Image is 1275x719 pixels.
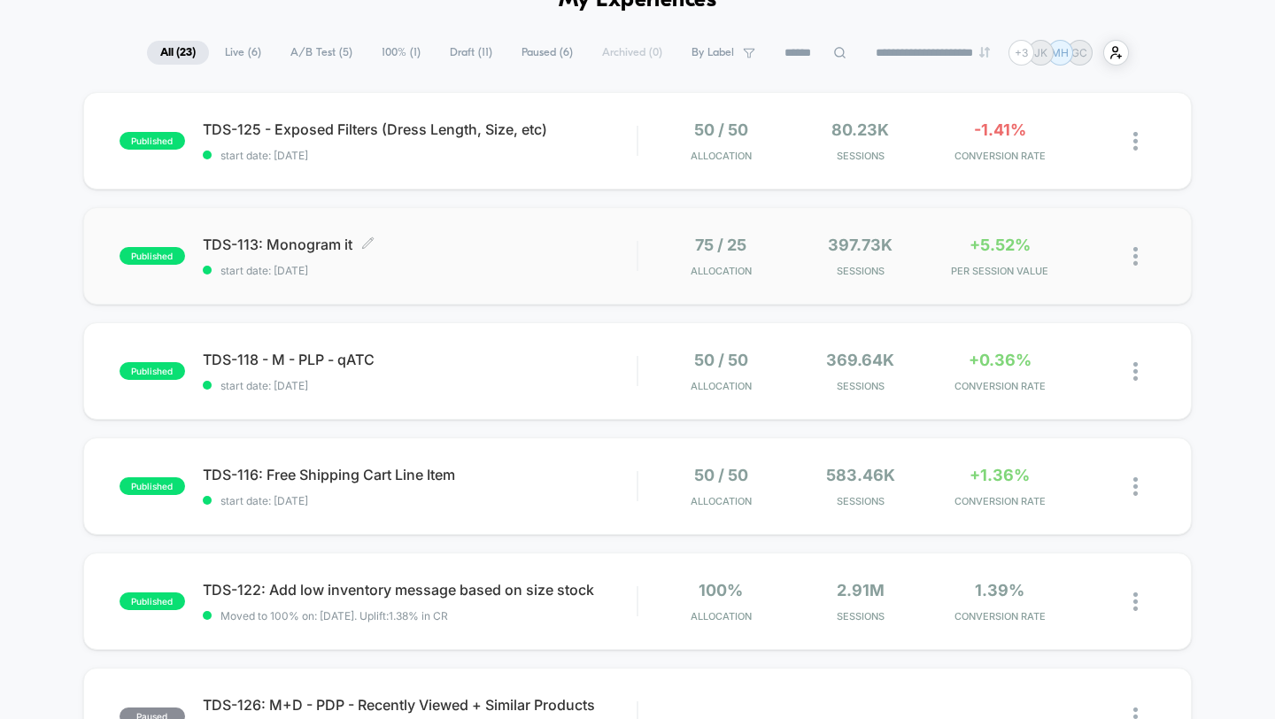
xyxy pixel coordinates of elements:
[979,47,990,58] img: end
[120,247,185,265] span: published
[837,581,885,599] span: 2.91M
[1133,247,1138,266] img: close
[203,581,637,599] span: TDS-122: Add low inventory message based on size stock
[935,380,1065,392] span: CONVERSION RATE
[691,610,752,622] span: Allocation
[694,120,748,139] span: 50 / 50
[368,41,434,65] span: 100% ( 1 )
[203,236,637,253] span: TDS-113: Monogram it
[1133,592,1138,611] img: close
[1133,132,1138,151] img: close
[795,150,925,162] span: Sessions
[120,477,185,495] span: published
[828,236,892,254] span: 397.73k
[1133,362,1138,381] img: close
[220,609,448,622] span: Moved to 100% on: [DATE] . Uplift: 1.38% in CR
[1071,46,1087,59] p: GC
[437,41,506,65] span: Draft ( 11 )
[203,379,637,392] span: start date: [DATE]
[212,41,274,65] span: Live ( 6 )
[508,41,586,65] span: Paused ( 6 )
[795,265,925,277] span: Sessions
[203,466,637,483] span: TDS-116: Free Shipping Cart Line Item
[203,120,637,138] span: TDS-125 - Exposed Filters (Dress Length, Size, etc)
[203,351,637,368] span: TDS-118 - M - PLP - qATC
[1133,477,1138,496] img: close
[203,264,637,277] span: start date: [DATE]
[974,120,1026,139] span: -1.41%
[120,362,185,380] span: published
[1051,46,1069,59] p: MH
[970,466,1030,484] span: +1.36%
[691,380,752,392] span: Allocation
[692,46,734,59] span: By Label
[694,351,748,369] span: 50 / 50
[203,494,637,507] span: start date: [DATE]
[277,41,366,65] span: A/B Test ( 5 )
[120,592,185,610] span: published
[970,236,1031,254] span: +5.52%
[203,696,637,714] span: TDS-126: M+D - PDP - Recently Viewed + Similar Products
[935,150,1065,162] span: CONVERSION RATE
[935,495,1065,507] span: CONVERSION RATE
[695,236,746,254] span: 75 / 25
[203,149,637,162] span: start date: [DATE]
[826,466,895,484] span: 583.46k
[826,351,894,369] span: 369.64k
[831,120,889,139] span: 80.23k
[691,150,752,162] span: Allocation
[694,466,748,484] span: 50 / 50
[935,265,1065,277] span: PER SESSION VALUE
[1034,46,1047,59] p: JK
[969,351,1032,369] span: +0.36%
[795,610,925,622] span: Sessions
[975,581,1024,599] span: 1.39%
[699,581,743,599] span: 100%
[691,265,752,277] span: Allocation
[691,495,752,507] span: Allocation
[795,495,925,507] span: Sessions
[147,41,209,65] span: All ( 23 )
[935,610,1065,622] span: CONVERSION RATE
[795,380,925,392] span: Sessions
[120,132,185,150] span: published
[1008,40,1034,66] div: + 3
